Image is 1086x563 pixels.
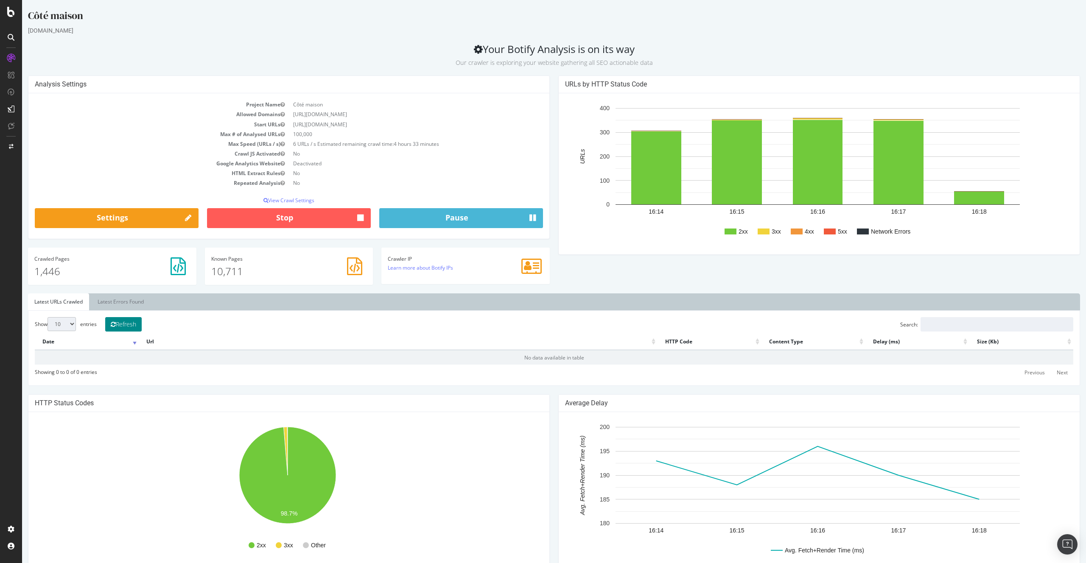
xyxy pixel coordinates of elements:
td: No data available in table [13,350,1051,365]
th: Size (Kb): activate to sort column ascending [947,334,1051,350]
text: Other [289,542,304,549]
text: 4xx [783,228,792,235]
td: Crawl JS Activated [13,149,267,159]
a: Learn more about Botify IPs [366,264,431,271]
th: Url: activate to sort column ascending [117,334,635,350]
td: Google Analytics Website [13,159,267,168]
text: 16:14 [627,208,641,215]
text: 16:18 [950,527,965,534]
h4: Pages Crawled [12,256,168,262]
a: Previous [997,366,1028,379]
div: Côté maison [6,8,1058,26]
span: 4 hours 33 minutes [372,140,417,148]
td: No [267,178,521,188]
a: Latest URLs Crawled [6,293,67,310]
button: Pause [357,208,521,229]
text: 3xx [750,228,759,235]
text: Network Errors [849,228,888,235]
text: 200 [578,153,588,160]
h4: Crawler IP [366,256,521,262]
td: 100,000 [267,129,521,139]
label: Search: [878,317,1051,332]
div: Showing 0 to 0 of 0 entries [13,365,75,376]
text: 300 [578,129,588,136]
h4: Average Delay [543,399,1051,407]
td: Repeated Analysis [13,178,267,188]
text: 0 [584,201,588,208]
text: 180 [578,520,588,527]
td: Côté maison [267,100,521,109]
a: Next [1029,366,1051,379]
td: No [267,168,521,178]
td: Max # of Analysed URLs [13,129,267,139]
button: Refresh [83,317,120,332]
small: Our crawler is exploring your website gathering all SEO actionable data [434,59,631,67]
td: Start URLs [13,120,267,129]
label: Show entries [13,317,75,331]
td: [URL][DOMAIN_NAME] [267,109,521,119]
p: 1,446 [12,264,168,279]
td: Allowed Domains [13,109,267,119]
text: 16:16 [788,527,803,534]
text: 2xx [717,228,726,235]
td: No [267,149,521,159]
select: Showentries [25,317,54,331]
h4: URLs by HTTP Status Code [543,80,1051,89]
h4: HTTP Status Codes [13,399,521,407]
text: 195 [578,448,588,454]
a: Latest Errors Found [69,293,128,310]
th: Delay (ms): activate to sort column ascending [843,334,947,350]
h4: Analysis Settings [13,80,521,89]
text: 98.7% [259,510,276,517]
p: 10,711 [189,264,345,279]
div: [DOMAIN_NAME] [6,26,1058,35]
text: URLs [557,149,564,164]
text: 5xx [816,228,825,235]
text: 3xx [262,542,271,549]
p: View Crawl Settings [13,197,521,204]
th: Content Type: activate to sort column ascending [739,334,843,350]
input: Search: [898,317,1051,332]
text: 16:15 [708,208,722,215]
text: 2xx [235,542,244,549]
svg: A chart. [543,100,1048,248]
text: 185 [578,496,588,503]
text: 16:17 [869,208,884,215]
text: 400 [578,105,588,112]
text: 16:18 [950,208,965,215]
td: [URL][DOMAIN_NAME] [267,120,521,129]
th: Date: activate to sort column ascending [13,334,117,350]
text: 16:14 [627,527,641,534]
text: 200 [578,424,588,431]
td: Deactivated [267,159,521,168]
text: 100 [578,177,588,184]
text: 16:15 [708,527,722,534]
td: Project Name [13,100,267,109]
div: Open Intercom Messenger [1057,534,1078,555]
button: Stop [185,208,349,229]
h2: Your Botify Analysis is on its way [6,43,1058,67]
text: 16:16 [788,208,803,215]
text: 16:17 [869,527,884,534]
td: 6 URLs / s Estimated remaining crawl time: [267,139,521,149]
td: HTML Extract Rules [13,168,267,178]
text: Avg. Fetch+Render Time (ms) [557,436,564,516]
text: Avg. Fetch+Render Time (ms) [763,547,842,554]
text: 190 [578,472,588,479]
a: Settings [13,208,176,229]
h4: Pages Known [189,256,345,262]
th: HTTP Code: activate to sort column ascending [635,334,739,350]
td: Max Speed (URLs / s) [13,139,267,149]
